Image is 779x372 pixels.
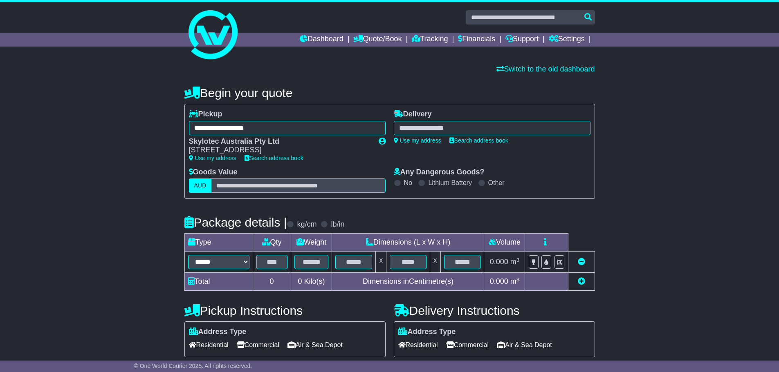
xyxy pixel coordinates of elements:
td: Dimensions (L x W x H) [332,234,484,252]
label: lb/in [331,220,344,229]
label: Other [488,179,505,187]
a: Search address book [245,155,303,161]
label: AUD [189,178,212,193]
span: Residential [189,339,229,351]
a: Remove this item [578,258,585,266]
span: © One World Courier 2025. All rights reserved. [134,363,252,369]
span: Air & Sea Depot [287,339,343,351]
span: 0.000 [490,277,508,285]
td: Weight [291,234,332,252]
label: Any Dangerous Goods? [394,168,485,177]
a: Financials [458,33,495,47]
a: Tracking [412,33,448,47]
h4: Pickup Instructions [184,304,386,317]
h4: Package details | [184,216,287,229]
td: Kilo(s) [291,273,332,291]
label: No [404,179,412,187]
label: Address Type [189,327,247,336]
a: Add new item [578,277,585,285]
a: Use my address [189,155,236,161]
label: kg/cm [297,220,317,229]
td: x [430,252,440,273]
a: Use my address [394,137,441,144]
label: Delivery [394,110,432,119]
td: 0 [253,273,291,291]
label: Lithium Battery [428,179,472,187]
td: Volume [484,234,525,252]
span: 0.000 [490,258,508,266]
td: x [376,252,386,273]
h4: Begin your quote [184,86,595,100]
a: Support [505,33,539,47]
td: Type [184,234,253,252]
label: Goods Value [189,168,238,177]
div: [STREET_ADDRESS] [189,146,370,155]
td: Qty [253,234,291,252]
div: Skylotec Australia Pty Ltd [189,137,370,146]
span: m [510,277,520,285]
a: Dashboard [300,33,343,47]
span: Commercial [237,339,279,351]
a: Quote/Book [353,33,402,47]
a: Switch to the old dashboard [496,65,595,73]
label: Pickup [189,110,222,119]
span: Air & Sea Depot [497,339,552,351]
span: Commercial [446,339,489,351]
a: Search address book [449,137,508,144]
td: Total [184,273,253,291]
sup: 3 [516,257,520,263]
label: Address Type [398,327,456,336]
span: m [510,258,520,266]
h4: Delivery Instructions [394,304,595,317]
sup: 3 [516,276,520,283]
span: 0 [298,277,302,285]
span: Residential [398,339,438,351]
a: Settings [549,33,585,47]
td: Dimensions in Centimetre(s) [332,273,484,291]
